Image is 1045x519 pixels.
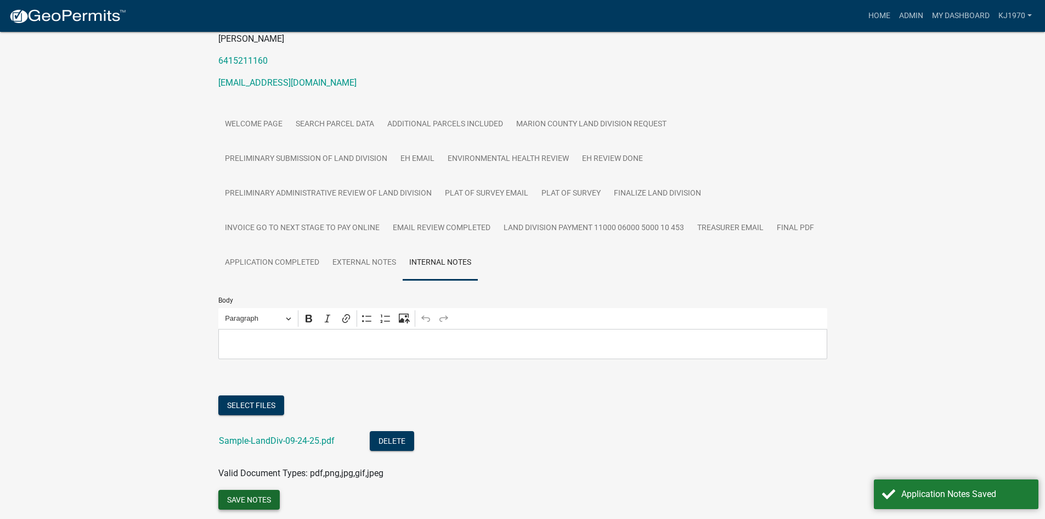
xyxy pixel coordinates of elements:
[220,310,296,327] button: Paragraph, Heading
[289,107,381,142] a: Search Parcel Data
[225,312,282,325] span: Paragraph
[218,176,438,211] a: Preliminary Administrative Review of Land Division
[895,5,928,26] a: Admin
[497,211,691,246] a: Land Division Payment 11000 06000 5000 10 453
[403,245,478,281] a: Internal Notes
[510,107,673,142] a: Marion County Land Division Request
[218,55,268,66] a: 6415211160
[218,107,289,142] a: Welcome Page
[994,5,1036,26] a: kj1970
[770,211,821,246] a: Final PDF
[218,395,284,415] button: Select files
[218,308,827,329] div: Editor toolbar
[219,436,335,446] a: Sample-LandDiv-09-24-25.pdf
[438,176,535,211] a: Plat of Survey Email
[691,211,770,246] a: Treasurer Email
[218,329,827,359] div: Editor editing area: main. Press Alt+0 for help.
[370,431,414,451] button: Delete
[386,211,497,246] a: Email Review Completed
[218,77,357,88] a: [EMAIL_ADDRESS][DOMAIN_NAME]
[381,107,510,142] a: Additional Parcels Included
[218,245,326,281] a: Application Completed
[370,437,414,447] wm-modal-confirm: Delete Document
[394,142,441,177] a: EH Email
[575,142,649,177] a: EH Review done
[326,245,403,281] a: External Notes
[218,490,280,510] button: Save Notes
[218,142,394,177] a: Preliminary Submission of Land Division
[901,488,1030,501] div: Application Notes Saved
[218,32,827,46] p: [PERSON_NAME]
[218,468,383,478] span: Valid Document Types: pdf,png,jpg,gif,jpeg
[218,211,386,246] a: Invoice GO TO NEXT STAGE TO PAY ONLINE
[864,5,895,26] a: Home
[218,297,233,304] label: Body
[928,5,994,26] a: My Dashboard
[441,142,575,177] a: Environmental Health Review
[535,176,607,211] a: Plat of Survey
[607,176,708,211] a: Finalize Land Division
